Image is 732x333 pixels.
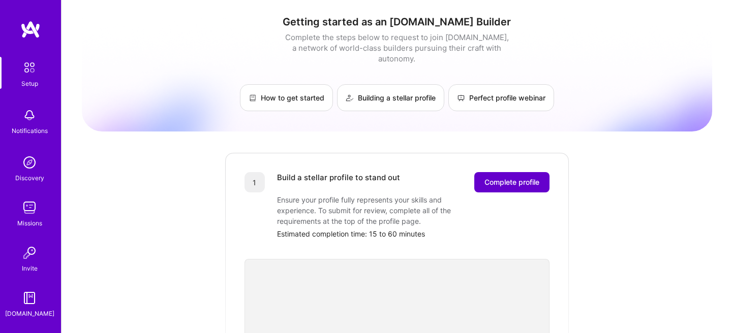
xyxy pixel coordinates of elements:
div: Ensure your profile fully represents your skills and experience. To submit for review, complete a... [277,194,480,226]
div: 1 [245,172,265,192]
img: logo [20,20,41,39]
img: Building a stellar profile [346,94,354,102]
img: teamwork [19,197,40,218]
div: Estimated completion time: 15 to 60 minutes [277,228,550,239]
div: Missions [17,218,42,228]
div: Build a stellar profile to stand out [277,172,400,192]
img: bell [19,105,40,125]
img: Perfect profile webinar [457,94,465,102]
img: Invite [19,243,40,263]
a: Building a stellar profile [337,84,444,111]
img: How to get started [249,94,257,102]
img: discovery [19,152,40,173]
div: Setup [21,78,38,89]
img: guide book [19,288,40,308]
a: How to get started [240,84,333,111]
div: Notifications [12,125,48,136]
a: Perfect profile webinar [448,84,554,111]
img: setup [19,57,40,78]
button: Complete profile [474,172,550,192]
div: Invite [22,263,38,274]
div: [DOMAIN_NAME] [5,308,54,319]
span: Complete profile [484,177,539,187]
h1: Getting started as an [DOMAIN_NAME] Builder [82,16,712,28]
div: Complete the steps below to request to join [DOMAIN_NAME], a network of world-class builders purs... [283,32,511,64]
div: Discovery [15,173,44,183]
